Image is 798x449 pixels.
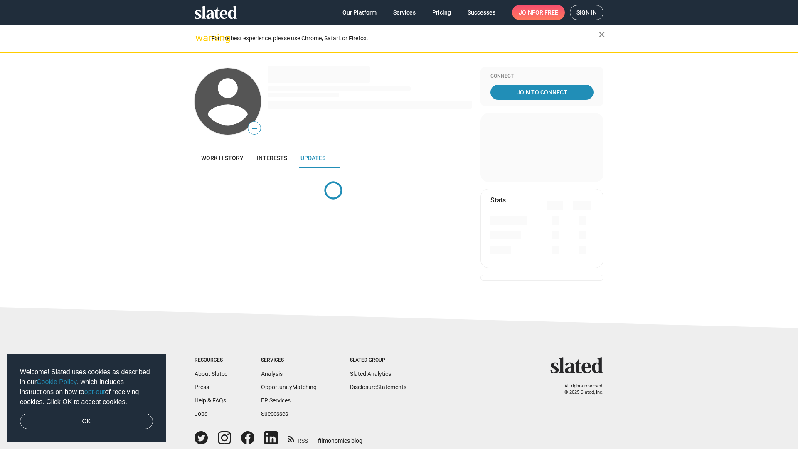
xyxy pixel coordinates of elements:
a: Our Platform [336,5,383,20]
span: Successes [468,5,495,20]
span: Pricing [432,5,451,20]
mat-icon: warning [195,33,205,43]
a: DisclosureStatements [350,384,406,390]
span: for free [532,5,558,20]
a: Press [195,384,209,390]
a: Analysis [261,370,283,377]
span: Join [519,5,558,20]
a: Sign in [570,5,603,20]
div: Services [261,357,317,364]
a: EP Services [261,397,291,404]
span: Interests [257,155,287,161]
a: Pricing [426,5,458,20]
a: Interests [250,148,294,168]
a: Joinfor free [512,5,565,20]
p: All rights reserved. © 2025 Slated, Inc. [556,383,603,395]
a: Slated Analytics [350,370,391,377]
span: film [318,437,328,444]
a: Help & FAQs [195,397,226,404]
a: Cookie Policy [37,378,77,385]
a: Join To Connect [490,85,594,100]
mat-card-title: Stats [490,196,506,205]
a: About Slated [195,370,228,377]
div: Resources [195,357,228,364]
a: Jobs [195,410,207,417]
span: Work history [201,155,244,161]
a: opt-out [84,388,105,395]
a: Successes [261,410,288,417]
span: Join To Connect [492,85,592,100]
a: RSS [288,432,308,445]
span: Sign in [576,5,597,20]
a: OpportunityMatching [261,384,317,390]
a: Services [387,5,422,20]
mat-icon: close [597,30,607,39]
a: Successes [461,5,502,20]
a: dismiss cookie message [20,414,153,429]
div: Slated Group [350,357,406,364]
a: Work history [195,148,250,168]
span: Welcome! Slated uses cookies as described in our , which includes instructions on how to of recei... [20,367,153,407]
span: Services [393,5,416,20]
div: Connect [490,73,594,80]
a: filmonomics blog [318,430,362,445]
span: Our Platform [342,5,377,20]
div: cookieconsent [7,354,166,443]
span: Updates [300,155,325,161]
span: — [248,123,261,134]
div: For the best experience, please use Chrome, Safari, or Firefox. [211,33,598,44]
a: Updates [294,148,332,168]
